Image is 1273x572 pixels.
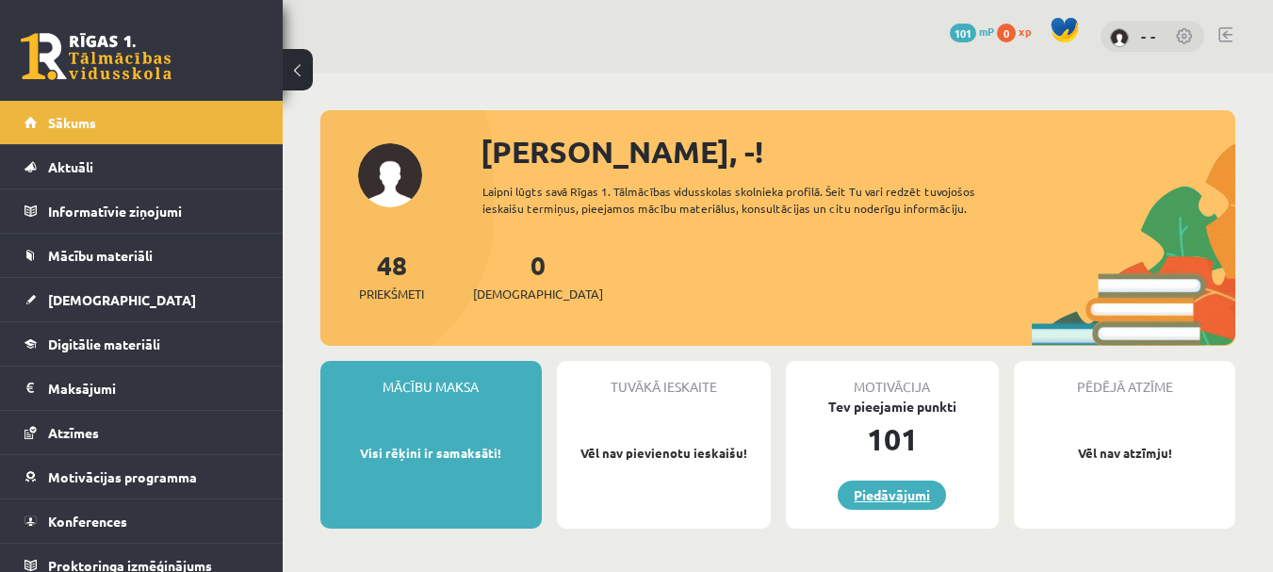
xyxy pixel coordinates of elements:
[48,247,153,264] span: Mācību materiāli
[24,455,259,498] a: Motivācijas programma
[24,145,259,188] a: Aktuāli
[48,468,197,485] span: Motivācijas programma
[21,33,171,80] a: Rīgas 1. Tālmācības vidusskola
[48,335,160,352] span: Digitālie materiāli
[566,444,761,463] p: Vēl nav pievienotu ieskaišu!
[1141,26,1156,45] a: - -
[786,361,1000,397] div: Motivācija
[979,24,994,39] span: mP
[24,234,259,277] a: Mācību materiāli
[48,367,259,410] legend: Maksājumi
[48,114,96,131] span: Sākums
[473,248,603,303] a: 0[DEMOGRAPHIC_DATA]
[48,513,127,530] span: Konferences
[24,367,259,410] a: Maksājumi
[320,361,542,397] div: Mācību maksa
[48,189,259,233] legend: Informatīvie ziņojumi
[1023,444,1226,463] p: Vēl nav atzīmju!
[786,397,1000,417] div: Tev pieejamie punkti
[24,322,259,366] a: Digitālie materiāli
[482,183,1032,217] div: Laipni lūgts savā Rīgas 1. Tālmācības vidusskolas skolnieka profilā. Šeit Tu vari redzēt tuvojošo...
[24,499,259,543] a: Konferences
[24,411,259,454] a: Atzīmes
[950,24,976,42] span: 101
[24,101,259,144] a: Sākums
[48,291,196,308] span: [DEMOGRAPHIC_DATA]
[997,24,1040,39] a: 0 xp
[481,129,1235,174] div: [PERSON_NAME], -!
[48,158,93,175] span: Aktuāli
[359,248,424,303] a: 48Priekšmeti
[24,189,259,233] a: Informatīvie ziņojumi
[557,361,771,397] div: Tuvākā ieskaite
[24,278,259,321] a: [DEMOGRAPHIC_DATA]
[1014,361,1235,397] div: Pēdējā atzīme
[786,417,1000,462] div: 101
[473,285,603,303] span: [DEMOGRAPHIC_DATA]
[330,444,532,463] p: Visi rēķini ir samaksāti!
[48,424,99,441] span: Atzīmes
[950,24,994,39] a: 101 mP
[359,285,424,303] span: Priekšmeti
[838,481,946,510] a: Piedāvājumi
[997,24,1016,42] span: 0
[1110,28,1129,47] img: - -
[1019,24,1031,39] span: xp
